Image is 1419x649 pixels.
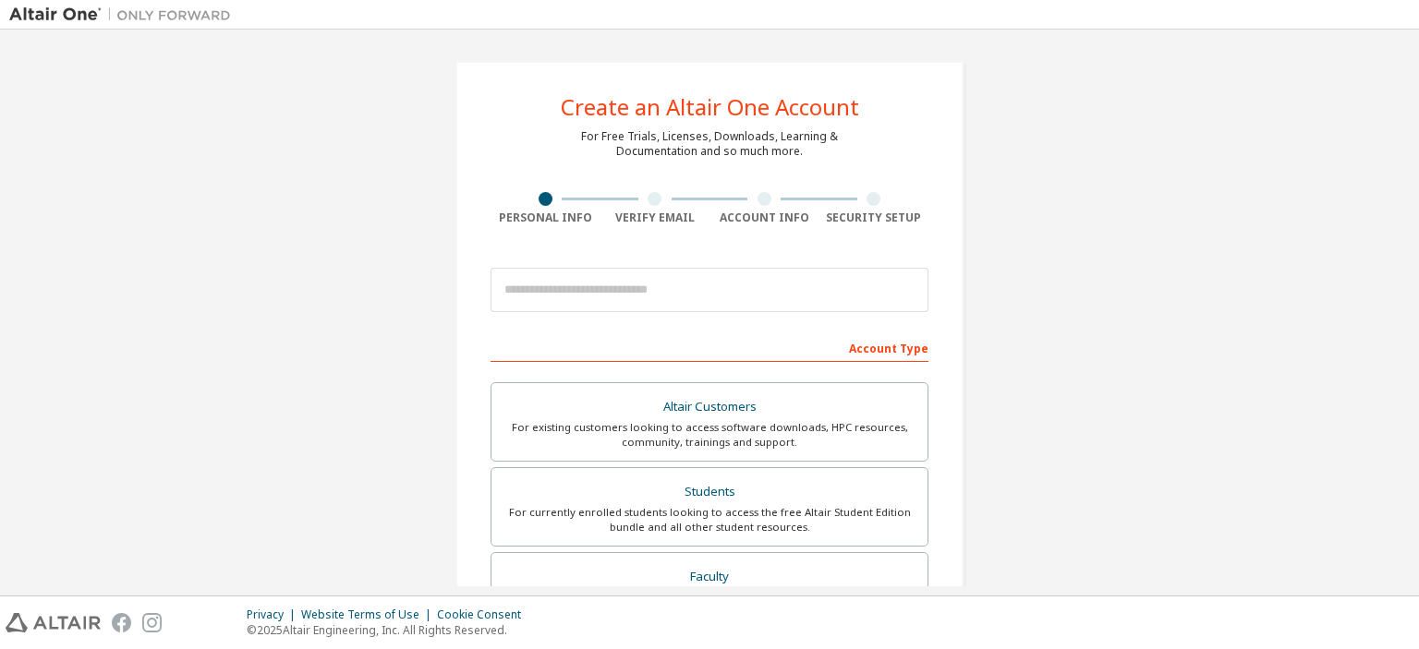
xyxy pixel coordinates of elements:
[437,607,532,622] div: Cookie Consent
[247,622,532,638] p: © 2025 Altair Engineering, Inc. All Rights Reserved.
[112,613,131,632] img: facebook.svg
[503,564,916,590] div: Faculty
[301,607,437,622] div: Website Terms of Use
[503,479,916,505] div: Students
[491,332,928,362] div: Account Type
[503,505,916,535] div: For currently enrolled students looking to access the free Altair Student Edition bundle and all ...
[9,6,240,24] img: Altair One
[709,210,819,225] div: Account Info
[581,129,838,159] div: For Free Trials, Licenses, Downloads, Learning & Documentation and so much more.
[6,613,101,632] img: altair_logo.svg
[503,394,916,420] div: Altair Customers
[247,607,301,622] div: Privacy
[561,96,859,118] div: Create an Altair One Account
[142,613,162,632] img: instagram.svg
[600,210,710,225] div: Verify Email
[819,210,929,225] div: Security Setup
[491,210,600,225] div: Personal Info
[503,420,916,450] div: For existing customers looking to access software downloads, HPC resources, community, trainings ...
